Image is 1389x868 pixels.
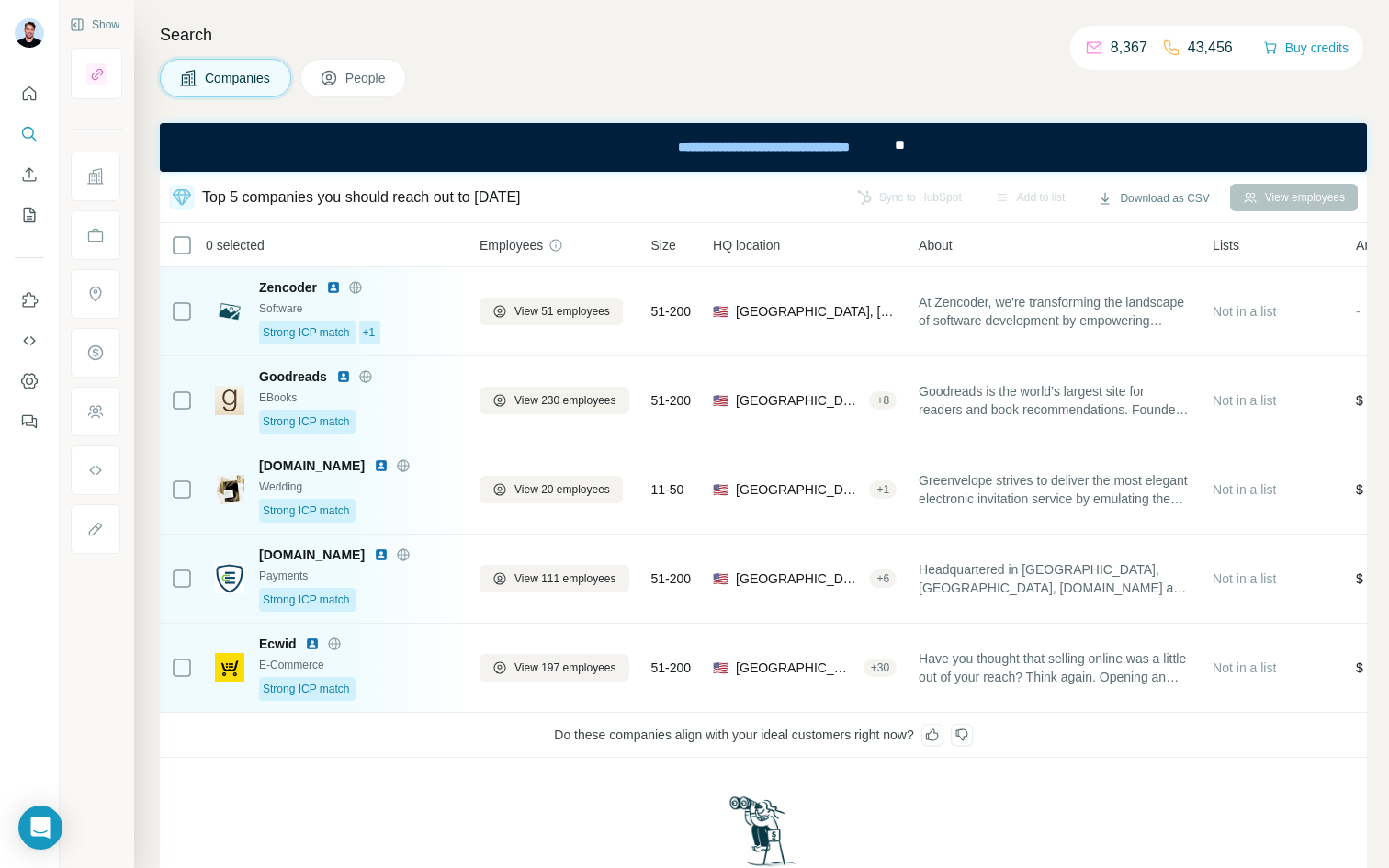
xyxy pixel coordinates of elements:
[736,391,862,410] span: [GEOGRAPHIC_DATA], [US_STATE]
[1213,660,1276,675] span: Not in a list
[514,303,610,320] span: View 51 employees
[514,570,616,587] span: View 111 employees
[259,479,457,495] div: Wedding
[713,480,728,499] span: 🇺🇸
[869,570,897,587] div: + 6
[651,391,692,410] span: 51-200
[1213,482,1276,497] span: Not in a list
[263,681,350,697] span: Strong ICP match
[15,284,44,317] button: Use Surfe on LinkedIn
[919,382,1191,419] span: Goodreads is the world’s largest site for readers and book recommendations. Founded in [DATE], Go...
[15,77,44,110] button: Quick start
[480,476,623,503] button: View 20 employees
[1213,236,1239,254] span: Lists
[259,568,457,584] div: Payments
[15,198,44,231] button: My lists
[1356,304,1361,319] span: -
[514,392,616,409] span: View 230 employees
[206,236,265,254] span: 0 selected
[215,297,244,326] img: Logo of Zencoder
[345,69,388,87] span: People
[15,118,44,151] button: Search
[864,659,897,676] div: + 30
[1111,37,1147,59] p: 8,367
[15,18,44,48] img: Avatar
[259,657,457,673] div: E-Commerce
[215,475,244,504] img: Logo of greenvelope.com
[736,569,862,588] span: [GEOGRAPHIC_DATA], [US_STATE]
[15,324,44,357] button: Use Surfe API
[651,659,692,677] span: 51-200
[736,480,862,499] span: [GEOGRAPHIC_DATA], [US_STATE]
[15,158,44,191] button: Enrich CSV
[205,69,272,87] span: Companies
[651,480,684,499] span: 11-50
[326,280,341,295] img: LinkedIn logo
[713,391,728,410] span: 🇺🇸
[736,302,897,321] span: [GEOGRAPHIC_DATA], [US_STATE]
[259,300,457,317] div: Software
[651,236,676,254] span: Size
[713,659,728,677] span: 🇺🇸
[480,298,623,325] button: View 51 employees
[160,22,1367,48] h4: Search
[305,637,320,651] img: LinkedIn logo
[1188,37,1233,59] p: 43,456
[259,278,317,297] span: Zencoder
[514,659,616,676] span: View 197 employees
[259,389,457,406] div: EBooks
[15,405,44,438] button: Feedback
[713,302,728,321] span: 🇺🇸
[514,481,610,498] span: View 20 employees
[736,659,856,677] span: [GEOGRAPHIC_DATA], [US_STATE]
[919,471,1191,508] span: Greenvelope strives to deliver the most elegant electronic invitation service by emulating the ex...
[1263,35,1349,61] button: Buy credits
[651,569,692,588] span: 51-200
[919,560,1191,597] span: Headquartered in [GEOGRAPHIC_DATA], [GEOGRAPHIC_DATA], [DOMAIN_NAME] and its operating subsidiari...
[363,324,376,341] span: +1
[259,546,365,564] span: [DOMAIN_NAME]
[919,293,1191,330] span: At Zencoder, we're transforming the landscape of software development by empowering developers wi...
[480,236,543,254] span: Employees
[18,806,62,850] div: Open Intercom Messenger
[1213,571,1276,586] span: Not in a list
[259,635,296,653] span: Ecwid
[1213,304,1276,319] span: Not in a list
[713,236,780,254] span: HQ location
[336,369,351,384] img: LinkedIn logo
[15,365,44,398] button: Dashboard
[480,387,629,414] button: View 230 employees
[160,123,1367,172] iframe: Banner
[651,302,692,321] span: 51-200
[374,547,389,562] img: LinkedIn logo
[263,502,350,519] span: Strong ICP match
[869,481,897,498] div: + 1
[202,186,521,209] div: Top 5 companies you should reach out to [DATE]
[259,367,327,386] span: Goodreads
[263,324,350,341] span: Strong ICP match
[919,236,953,254] span: About
[263,592,350,608] span: Strong ICP match
[215,386,244,415] img: Logo of Goodreads
[259,457,365,475] span: [DOMAIN_NAME]
[215,564,244,593] img: Logo of escrow.com
[215,653,244,682] img: Logo of Ecwid
[480,565,629,592] button: View 111 employees
[160,713,1367,758] div: Do these companies align with your ideal customers right now?
[713,569,728,588] span: 🇺🇸
[1085,185,1222,212] button: Download as CSV
[919,649,1191,686] span: Have you thought that selling online was a little out of your reach? Think again. Opening an onli...
[263,413,350,430] span: Strong ICP match
[1213,393,1276,408] span: Not in a list
[374,458,389,473] img: LinkedIn logo
[480,654,629,682] button: View 197 employees
[57,11,132,39] button: Show
[869,392,897,409] div: + 8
